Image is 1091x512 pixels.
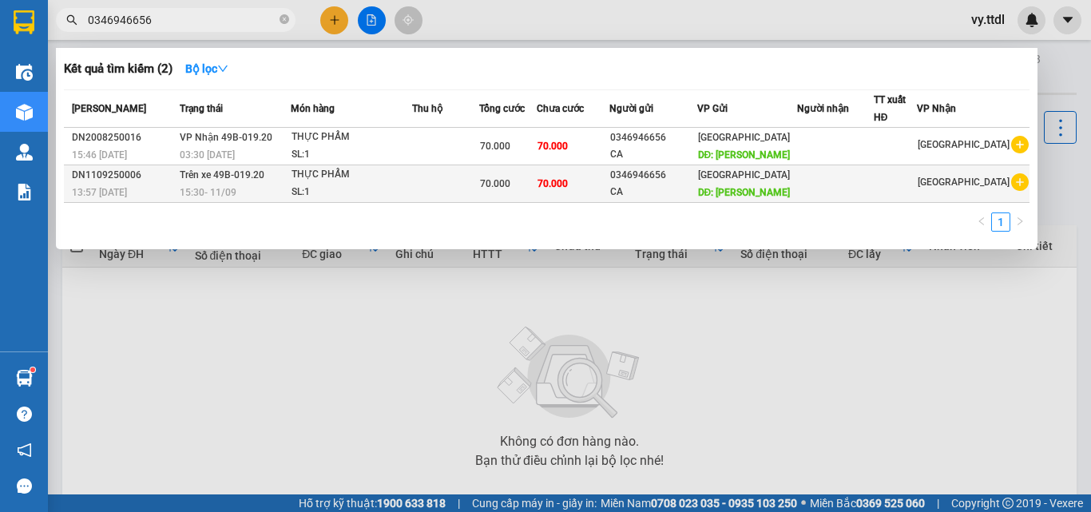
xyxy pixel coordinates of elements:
[173,56,241,81] button: Bộ lọcdown
[479,103,525,114] span: Tổng cước
[16,370,33,387] img: warehouse-icon
[972,212,991,232] button: left
[1011,173,1029,191] span: plus-circle
[180,149,235,161] span: 03:30 [DATE]
[292,184,411,201] div: SL: 1
[292,146,411,164] div: SL: 1
[88,11,276,29] input: Tìm tên, số ĐT hoặc mã đơn
[609,103,653,114] span: Người gửi
[292,166,411,184] div: THỰC PHẨM
[610,184,696,200] div: CA
[991,212,1010,232] li: 1
[698,149,791,161] span: DĐ: [PERSON_NAME]
[16,144,33,161] img: warehouse-icon
[1011,136,1029,153] span: plus-circle
[291,103,335,114] span: Món hàng
[280,14,289,24] span: close-circle
[480,178,510,189] span: 70.000
[17,407,32,422] span: question-circle
[64,61,173,77] h3: Kết quả tìm kiếm ( 2 )
[797,103,849,114] span: Người nhận
[185,62,228,75] strong: Bộ lọc
[1015,216,1025,226] span: right
[610,146,696,163] div: CA
[72,149,127,161] span: 15:46 [DATE]
[72,129,175,146] div: DN2008250016
[698,187,791,198] span: DĐ: [PERSON_NAME]
[280,13,289,28] span: close-circle
[72,103,146,114] span: [PERSON_NAME]
[16,184,33,200] img: solution-icon
[17,478,32,494] span: message
[30,367,35,372] sup: 1
[538,178,568,189] span: 70.000
[180,187,236,198] span: 15:30 - 11/09
[1010,212,1030,232] li: Next Page
[874,94,906,123] span: TT xuất HĐ
[698,169,790,181] span: [GEOGRAPHIC_DATA]
[697,103,728,114] span: VP Gửi
[992,213,1010,231] a: 1
[16,104,33,121] img: warehouse-icon
[538,141,568,152] span: 70.000
[16,64,33,81] img: warehouse-icon
[412,103,442,114] span: Thu hộ
[972,212,991,232] li: Previous Page
[977,216,986,226] span: left
[66,14,77,26] span: search
[1010,212,1030,232] button: right
[918,139,1010,150] span: [GEOGRAPHIC_DATA]
[72,187,127,198] span: 13:57 [DATE]
[180,132,272,143] span: VP Nhận 49B-019.20
[14,10,34,34] img: logo-vxr
[918,177,1010,188] span: [GEOGRAPHIC_DATA]
[17,443,32,458] span: notification
[480,141,510,152] span: 70.000
[610,129,696,146] div: 0346946656
[72,167,175,184] div: DN1109250006
[610,167,696,184] div: 0346946656
[180,169,264,181] span: Trên xe 49B-019.20
[217,63,228,74] span: down
[180,103,223,114] span: Trạng thái
[537,103,584,114] span: Chưa cước
[292,129,411,146] div: THỰC PHẨM
[917,103,956,114] span: VP Nhận
[698,132,790,143] span: [GEOGRAPHIC_DATA]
